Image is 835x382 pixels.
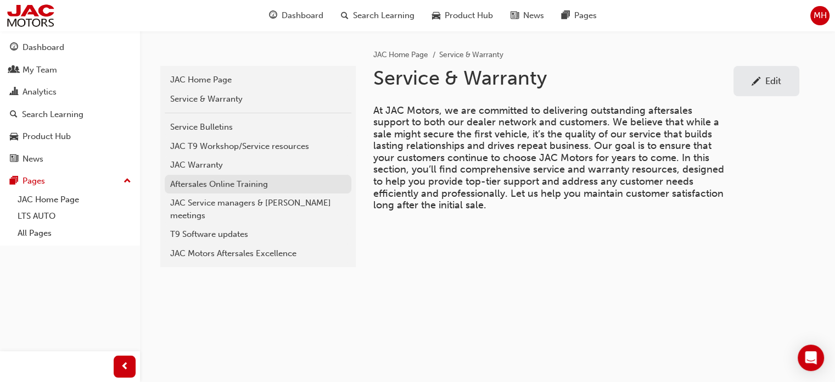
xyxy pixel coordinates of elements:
span: pages-icon [562,9,570,23]
button: Pages [4,171,136,191]
h1: Service & Warranty [373,66,733,90]
a: News [4,149,136,169]
span: guage-icon [269,9,277,23]
span: Search Learning [353,9,414,22]
span: Product Hub [445,9,493,22]
a: JAC T9 Workshop/Service resources [165,137,351,156]
a: Product Hub [4,126,136,147]
a: Search Learning [4,104,136,125]
div: JAC Motors Aftersales Excellence [170,247,346,260]
a: pages-iconPages [553,4,606,27]
div: JAC Warranty [170,159,346,171]
div: JAC Service managers & [PERSON_NAME] meetings [170,197,346,222]
button: DashboardMy TeamAnalyticsSearch LearningProduct HubNews [4,35,136,171]
div: JAC T9 Workshop/Service resources [170,140,346,153]
span: car-icon [432,9,440,23]
div: Aftersales Online Training [170,178,346,191]
span: Pages [574,9,597,22]
a: guage-iconDashboard [260,4,332,27]
div: My Team [23,64,57,76]
a: T9 Software updates [165,225,351,244]
span: search-icon [10,110,18,120]
a: Service & Warranty [165,90,351,109]
span: prev-icon [121,360,129,374]
div: Analytics [23,86,57,98]
span: car-icon [10,132,18,142]
span: news-icon [511,9,519,23]
div: Dashboard [23,41,64,54]
a: JAC Home Page [373,50,428,59]
button: MH [810,6,830,25]
a: news-iconNews [502,4,553,27]
span: pages-icon [10,176,18,186]
span: guage-icon [10,43,18,53]
a: My Team [4,60,136,80]
img: jac-portal [5,3,55,28]
div: JAC Home Page [170,74,346,86]
a: JAC Motors Aftersales Excellence [165,244,351,263]
a: LTS AUTO [13,208,136,225]
div: Pages [23,175,45,187]
span: pencil-icon [752,77,761,88]
span: At JAC Motors, we are committed to delivering outstanding aftersales support to both our dealer n... [373,104,727,212]
a: JAC Home Page [13,191,136,208]
span: search-icon [341,9,349,23]
span: MH [814,9,827,22]
div: Edit [765,75,781,86]
div: Search Learning [22,108,83,121]
a: Service Bulletins [165,118,351,137]
span: News [523,9,544,22]
div: Service & Warranty [170,93,346,106]
div: Product Hub [23,130,71,143]
a: Analytics [4,82,136,102]
span: up-icon [124,174,131,189]
a: Dashboard [4,37,136,58]
span: people-icon [10,65,18,75]
a: Aftersales Online Training [165,175,351,194]
a: Edit [733,66,799,96]
span: news-icon [10,154,18,164]
div: Open Intercom Messenger [798,345,824,371]
span: chart-icon [10,87,18,97]
a: search-iconSearch Learning [332,4,423,27]
a: JAC Warranty [165,156,351,175]
a: All Pages [13,225,136,242]
span: Dashboard [282,9,323,22]
a: JAC Service managers & [PERSON_NAME] meetings [165,193,351,225]
a: JAC Home Page [165,70,351,90]
div: News [23,153,43,165]
div: Service Bulletins [170,121,346,134]
div: T9 Software updates [170,228,346,241]
li: Service & Warranty [439,49,503,62]
a: car-iconProduct Hub [423,4,502,27]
